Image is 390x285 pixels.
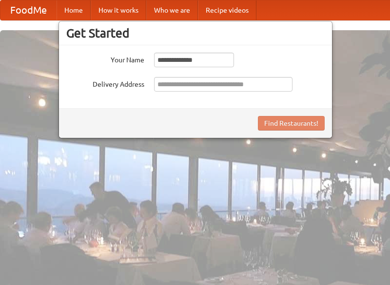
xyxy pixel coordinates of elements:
a: Who we are [146,0,198,20]
button: Find Restaurants! [258,116,325,131]
h3: Get Started [66,26,325,40]
a: Home [57,0,91,20]
a: Recipe videos [198,0,256,20]
a: FoodMe [0,0,57,20]
a: How it works [91,0,146,20]
label: Your Name [66,53,144,65]
label: Delivery Address [66,77,144,89]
